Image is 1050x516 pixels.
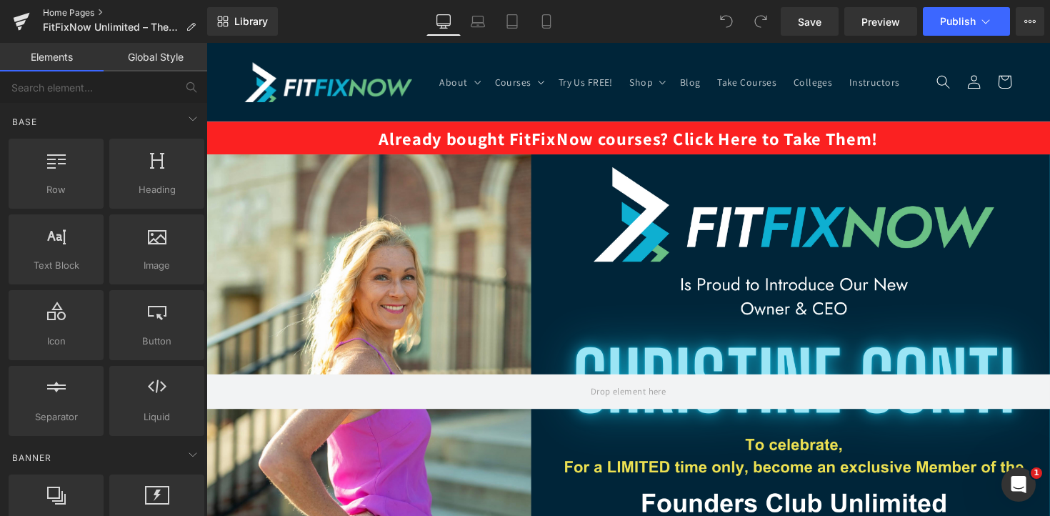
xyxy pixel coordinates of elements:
[287,25,352,55] summary: Courses
[13,334,99,349] span: Icon
[43,21,180,33] span: FitFixNow Unlimited – The Best Continuing Education Online
[114,182,200,197] span: Heading
[207,7,278,36] a: New Library
[426,7,461,36] a: Desktop
[11,115,39,129] span: Base
[529,7,564,36] a: Mobile
[296,34,333,46] span: Courses
[13,410,99,425] span: Separator
[239,34,268,46] span: About
[1031,467,1042,479] span: 1
[234,15,268,28] span: Library
[104,43,207,71] a: Global Style
[485,34,506,46] span: Blog
[650,25,719,55] a: Instructors
[434,34,457,46] span: Shop
[352,25,425,55] a: Try Us FREE!
[461,7,495,36] a: Laptop
[39,20,211,61] img: FitFixNow Logo
[739,24,771,56] summary: Search
[593,25,650,55] a: Colleges
[114,410,200,425] span: Liquid
[659,34,711,46] span: Instructors
[712,7,741,36] button: Undo
[43,7,207,19] a: Home Pages
[13,182,99,197] span: Row
[114,334,200,349] span: Button
[515,25,593,55] a: Take Courses
[798,14,821,29] span: Save
[425,25,476,55] summary: Shop
[524,34,584,46] span: Take Courses
[746,7,775,36] button: Redo
[361,34,416,46] span: Try Us FREE!
[1016,7,1044,36] button: More
[476,25,514,55] a: Blog
[11,451,53,465] span: Banner
[1001,467,1036,502] iframe: Intercom live chat
[844,7,917,36] a: Preview
[601,34,641,46] span: Colleges
[231,25,287,55] summary: About
[495,7,529,36] a: Tablet
[861,14,900,29] span: Preview
[114,258,200,273] span: Image
[940,16,976,27] span: Publish
[923,7,1010,36] button: Publish
[13,258,99,273] span: Text Block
